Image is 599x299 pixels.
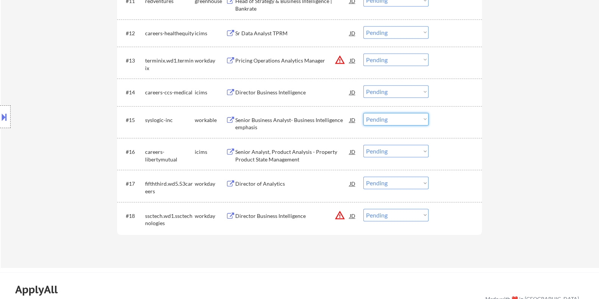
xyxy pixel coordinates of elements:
[15,283,66,296] div: ApplyAll
[145,30,194,37] div: careers-healthequity
[235,57,349,64] div: Pricing Operations Analytics Manager
[349,53,356,67] div: JD
[145,212,194,227] div: ssctech.wd1.ssctechnologies
[349,26,356,40] div: JD
[349,113,356,127] div: JD
[235,30,349,37] div: Sr Data Analyst TPRM
[235,212,349,220] div: Director Business Intelligence
[235,116,349,131] div: Senior Business Analyst- Business Intelligence emphasis
[194,116,225,124] div: workable
[194,212,225,220] div: workday
[194,57,225,64] div: workday
[349,85,356,99] div: JD
[145,57,194,72] div: terminix.wd1.terminix
[235,180,349,188] div: Director of Analytics
[145,148,194,163] div: careers-libertymutual
[145,180,194,195] div: fifththird.wd5.53careers
[194,148,225,156] div: icims
[334,210,345,221] button: warning_amber
[235,148,349,163] div: Senior Analyst, Product Analysis - Property Product State Management
[194,30,225,37] div: icims
[194,180,225,188] div: workday
[145,89,194,96] div: careers-ccs-medical
[235,89,349,96] div: Director Business Intelligence
[194,89,225,96] div: icims
[145,116,194,124] div: syslogic-inc
[125,212,139,220] div: #18
[349,145,356,158] div: JD
[125,30,139,37] div: #12
[349,209,356,222] div: JD
[349,177,356,190] div: JD
[334,55,345,65] button: warning_amber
